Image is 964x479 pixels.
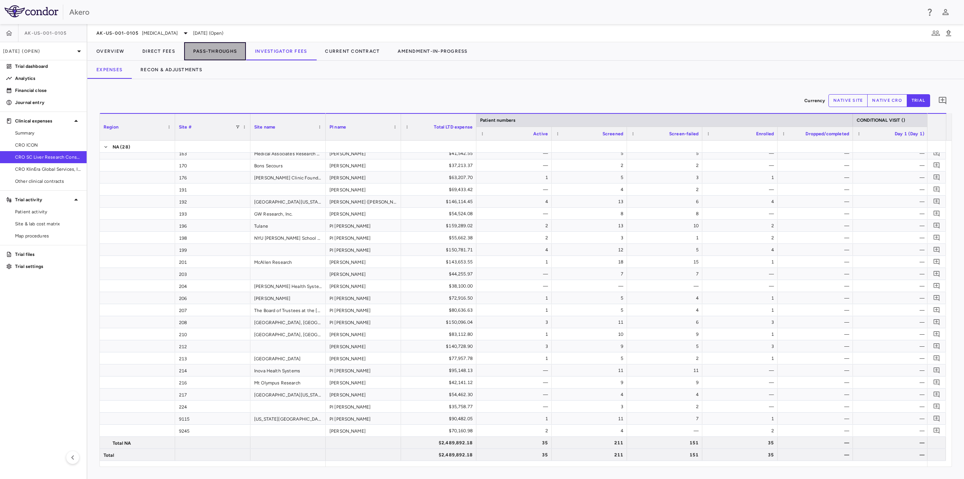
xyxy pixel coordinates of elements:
[250,304,326,316] div: The Board of Trustees at the [GEOGRAPHIC_DATA][US_STATE]
[175,208,250,219] div: 193
[326,256,401,268] div: [PERSON_NAME]
[933,258,940,265] svg: Add comment
[15,196,72,203] p: Trial activity
[933,174,940,181] svg: Add comment
[932,341,942,351] button: Add comment
[326,232,401,243] div: PI [PERSON_NAME]
[408,376,473,389] div: $42,141.12
[175,268,250,280] div: 203
[938,96,947,105] svg: Add comment
[483,316,548,328] div: 3
[175,292,250,304] div: 206
[15,87,81,94] p: Financial close
[408,220,473,232] div: $159,289.02
[860,147,924,159] div: —
[483,232,548,244] div: 2
[558,171,623,184] div: 5
[936,94,949,107] button: Add comment
[175,220,250,231] div: 196
[932,293,942,303] button: Add comment
[408,171,473,184] div: $63,207.70
[634,159,699,171] div: 2
[113,141,119,153] span: NA
[634,196,699,208] div: 6
[860,280,924,292] div: —
[860,292,924,304] div: —
[558,196,623,208] div: 13
[634,352,699,364] div: 2
[326,304,401,316] div: PI [PERSON_NAME]
[175,244,250,256] div: 199
[408,304,473,316] div: $80,636.63
[175,376,250,388] div: 216
[15,99,81,106] p: Journal entry
[933,355,940,362] svg: Add comment
[860,328,924,340] div: —
[326,401,401,412] div: PI [PERSON_NAME]
[175,425,250,436] div: 9245
[326,147,401,159] div: [PERSON_NAME]
[558,184,623,196] div: 4
[250,147,326,159] div: Medical Associates Research Group
[434,124,473,130] span: Total LTD expense
[15,166,81,173] span: CRO KlinEra Global Services, Inc
[326,364,401,376] div: PI [PERSON_NAME]
[175,147,250,159] div: 163
[15,63,81,70] p: Trial dashboard
[895,131,924,136] span: Day 1 (Day 1)
[250,220,326,231] div: Tulane
[408,159,473,171] div: $37,213.37
[15,118,72,124] p: Clinical expenses
[709,208,774,220] div: —
[175,184,250,195] div: 191
[634,232,699,244] div: 1
[784,159,849,171] div: —
[867,94,907,107] button: native cro
[933,246,940,253] svg: Add comment
[932,184,942,194] button: Add comment
[133,42,184,60] button: Direct Fees
[184,42,246,60] button: Pass-Throughs
[784,244,849,256] div: —
[828,94,868,107] button: native site
[709,220,774,232] div: 2
[15,154,81,161] span: CRO SC Liver Research Consortium LLC
[175,196,250,207] div: 192
[483,244,548,256] div: 4
[602,131,623,136] span: Screened
[933,331,940,338] svg: Add comment
[784,280,849,292] div: —
[558,292,623,304] div: 5
[326,159,401,171] div: [PERSON_NAME]
[634,280,699,292] div: —
[933,403,940,410] svg: Add comment
[860,256,924,268] div: —
[933,306,940,314] svg: Add comment
[784,340,849,352] div: —
[408,316,473,328] div: $150,096.04
[483,171,548,184] div: 1
[326,316,401,328] div: PI [PERSON_NAME]
[907,94,930,107] button: trial
[408,244,473,256] div: $150,781.71
[860,184,924,196] div: —
[558,256,623,268] div: 18
[175,159,250,171] div: 170
[932,257,942,267] button: Add comment
[558,220,623,232] div: 13
[250,196,326,207] div: [GEOGRAPHIC_DATA][US_STATE] at [GEOGRAPHIC_DATA]
[784,147,849,159] div: —
[860,268,924,280] div: —
[326,196,401,207] div: [PERSON_NAME] ([PERSON_NAME]) [PERSON_NAME]
[15,233,81,239] span: Map procedures
[175,280,250,292] div: 204
[932,245,942,255] button: Add comment
[709,256,774,268] div: 1
[932,269,942,279] button: Add comment
[634,292,699,304] div: 4
[933,367,940,374] svg: Add comment
[709,171,774,184] div: 1
[120,141,130,153] span: (28)
[709,244,774,256] div: 4
[250,208,326,219] div: GW Research, Inc.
